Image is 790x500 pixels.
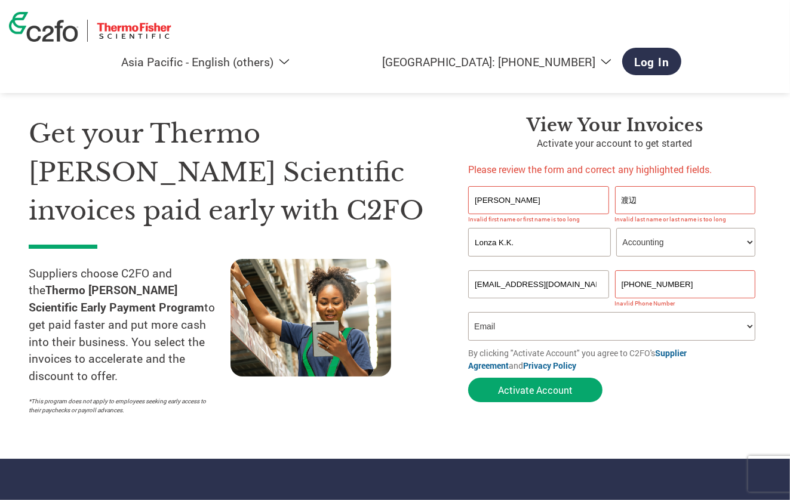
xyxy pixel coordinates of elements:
strong: Thermo [PERSON_NAME] Scientific Early Payment Program [29,282,204,314]
input: Invalid Email format [468,270,609,298]
div: Invalid company name or company name is too long [468,258,755,266]
img: c2fo logo [9,12,78,42]
div: Invalid last name or last name is too long [615,215,756,223]
h1: Get your Thermo [PERSON_NAME] Scientific invoices paid early with C2FO [29,115,432,230]
select: Title/Role [616,228,755,257]
button: Activate Account [468,378,603,402]
a: Log In [622,48,681,75]
input: Your company name* [468,228,610,257]
p: *This program does not apply to employees seeking early access to their paychecks or payroll adva... [29,397,219,415]
img: supply chain worker [230,259,391,376]
a: Privacy Policy [523,360,576,371]
img: Thermo Fisher Scientific [97,20,171,42]
div: Inavlid Phone Number [615,300,756,307]
input: First Name* [468,186,609,214]
p: Activate your account to get started [468,136,761,150]
h3: View your invoices [468,115,761,136]
p: Suppliers choose C2FO and the to get paid faster and put more cash into their business. You selec... [29,265,230,385]
p: Please review the form and correct any highlighted fields. [468,162,761,177]
input: Phone* [615,270,756,298]
div: Invalid first name or first name is too long [468,215,609,223]
div: Inavlid Email Address [468,300,609,307]
input: Last Name* [615,186,756,214]
a: Supplier Agreement [468,347,687,371]
p: By clicking "Activate Account" you agree to C2FO's and [468,347,761,372]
